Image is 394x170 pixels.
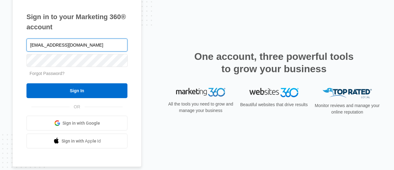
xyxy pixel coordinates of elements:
[26,83,127,98] input: Sign In
[192,50,356,75] h2: One account, three powerful tools to grow your business
[26,12,127,32] h1: Sign in to your Marketing 360® account
[166,101,235,114] p: All the tools you need to grow and manage your business
[249,88,299,97] img: Websites 360
[30,71,65,76] a: Forgot Password?
[26,39,127,52] input: Email
[70,104,85,110] span: OR
[62,138,101,144] span: Sign in with Apple Id
[313,102,382,115] p: Monitor reviews and manage your online reputation
[239,102,308,108] p: Beautiful websites that drive results
[26,134,127,148] a: Sign in with Apple Id
[26,116,127,131] a: Sign in with Google
[176,88,225,97] img: Marketing 360
[323,88,372,98] img: Top Rated Local
[62,120,100,126] span: Sign in with Google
